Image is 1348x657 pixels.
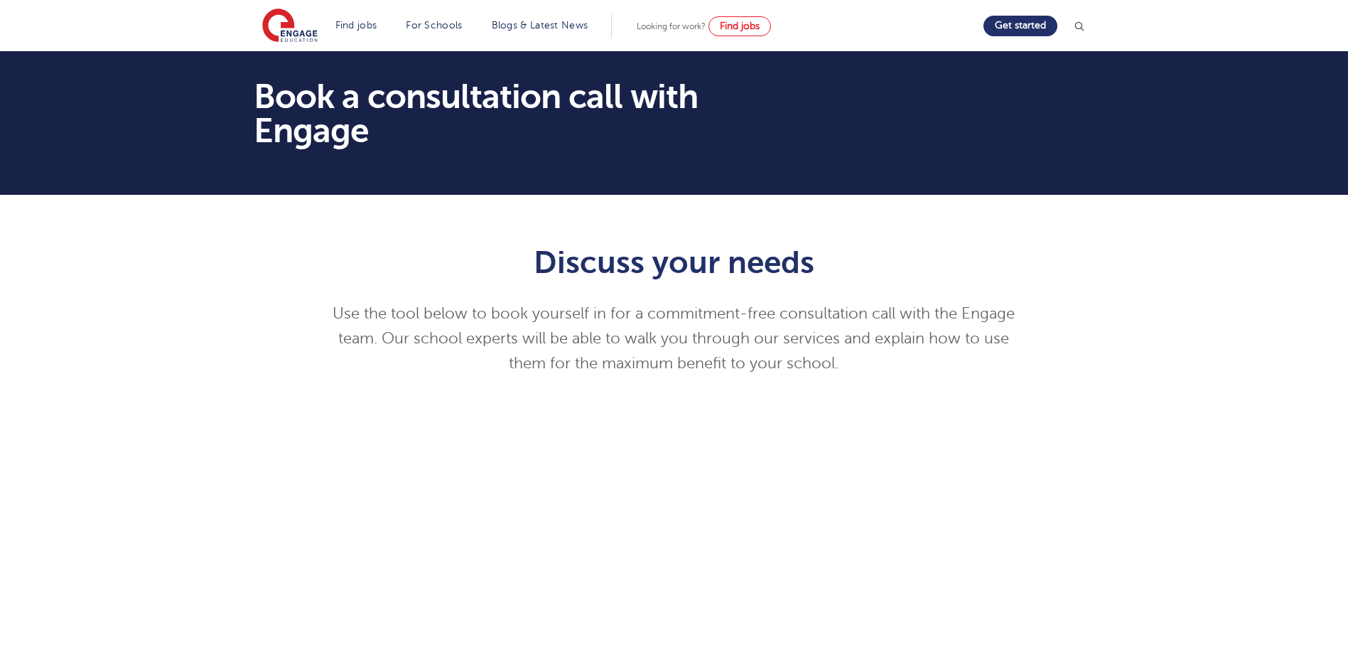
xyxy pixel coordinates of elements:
[720,21,760,31] span: Find jobs
[983,16,1057,36] a: Get started
[325,301,1023,376] p: Use the tool below to book yourself in for a commitment-free consultation call with the Engage te...
[262,9,318,44] img: Engage Education
[708,16,771,36] a: Find jobs
[254,80,807,148] h1: Book a consultation call with Engage
[335,20,377,31] a: Find jobs
[637,21,706,31] span: Looking for work?
[492,20,588,31] a: Blogs & Latest News
[406,20,462,31] a: For Schools
[325,245,1023,280] h1: Discuss your needs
